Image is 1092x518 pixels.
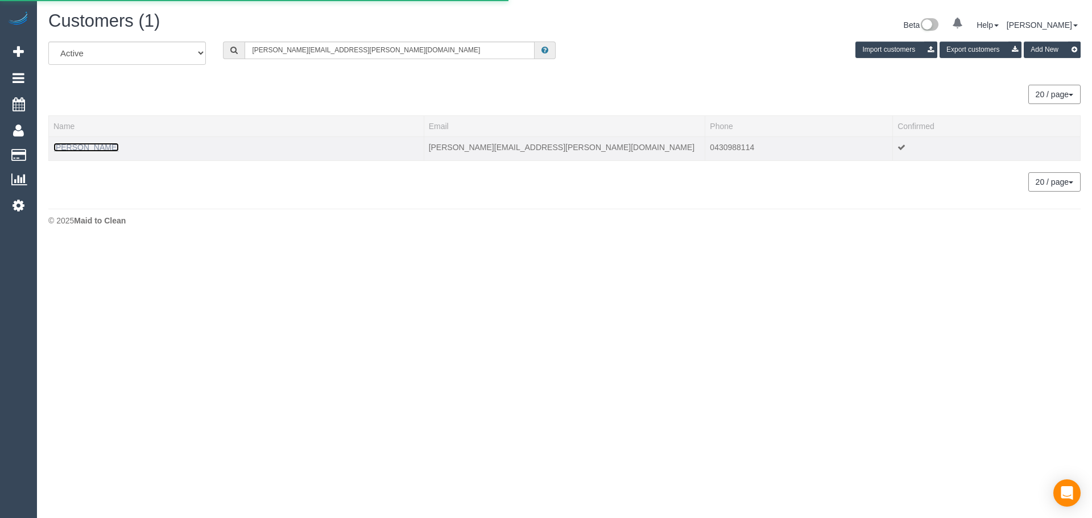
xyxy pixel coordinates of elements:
th: Email [424,115,705,136]
a: Beta [904,20,939,30]
td: Email [424,136,705,160]
button: Import customers [855,42,937,58]
nav: Pagination navigation [1029,85,1081,104]
button: 20 / page [1028,172,1081,192]
div: Open Intercom Messenger [1053,479,1081,507]
div: © 2025 [48,215,1081,226]
img: New interface [920,18,938,33]
th: Phone [705,115,893,136]
a: Help [977,20,999,30]
td: Name [49,136,424,160]
a: [PERSON_NAME] [1007,20,1078,30]
th: Confirmed [893,115,1081,136]
img: Automaid Logo [7,11,30,27]
button: Export customers [940,42,1021,58]
td: Phone [705,136,893,160]
a: [PERSON_NAME] [53,143,119,152]
th: Name [49,115,424,136]
nav: Pagination navigation [1029,172,1081,192]
span: Customers (1) [48,11,160,31]
td: Confirmed [893,136,1081,160]
button: Add New [1024,42,1081,58]
div: Tags [53,153,419,156]
strong: Maid to Clean [74,216,126,225]
button: 20 / page [1028,85,1081,104]
input: Search customers ... [245,42,535,59]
